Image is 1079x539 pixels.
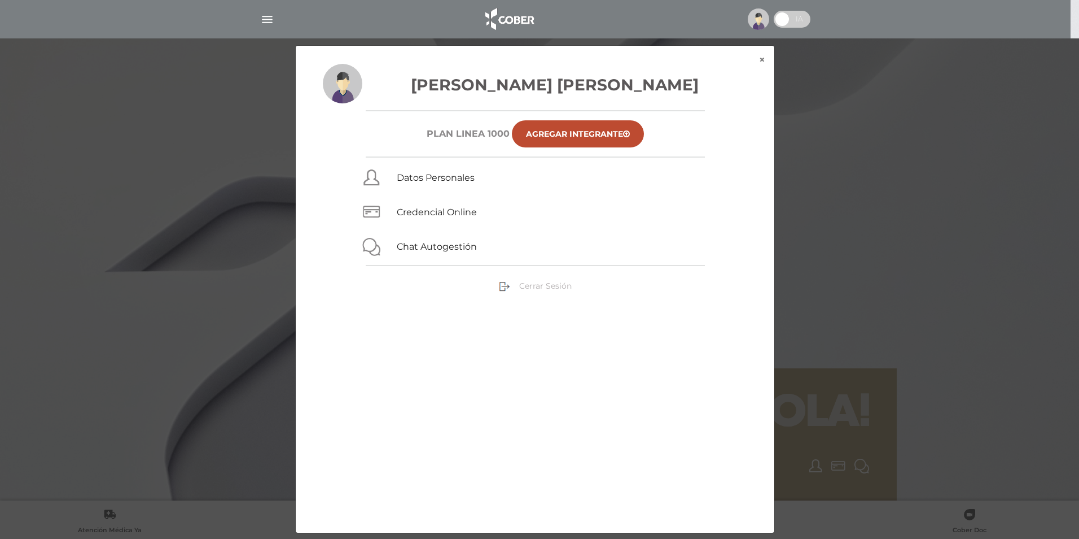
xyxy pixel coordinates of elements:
img: profile-placeholder.svg [323,64,362,103]
button: × [750,46,774,74]
a: Cerrar Sesión [499,280,572,290]
h3: [PERSON_NAME] [PERSON_NAME] [323,73,747,97]
img: Cober_menu-lines-white.svg [260,12,274,27]
img: sign-out.png [499,281,510,292]
span: Cerrar Sesión [519,281,572,291]
a: Agregar Integrante [512,120,644,147]
a: Credencial Online [397,207,477,218]
h6: Plan Linea 1000 [427,128,510,139]
img: logo_cober_home-white.png [479,6,538,33]
a: Datos Personales [397,172,475,183]
a: Chat Autogestión [397,241,477,252]
img: profile-placeholder.svg [748,8,769,30]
